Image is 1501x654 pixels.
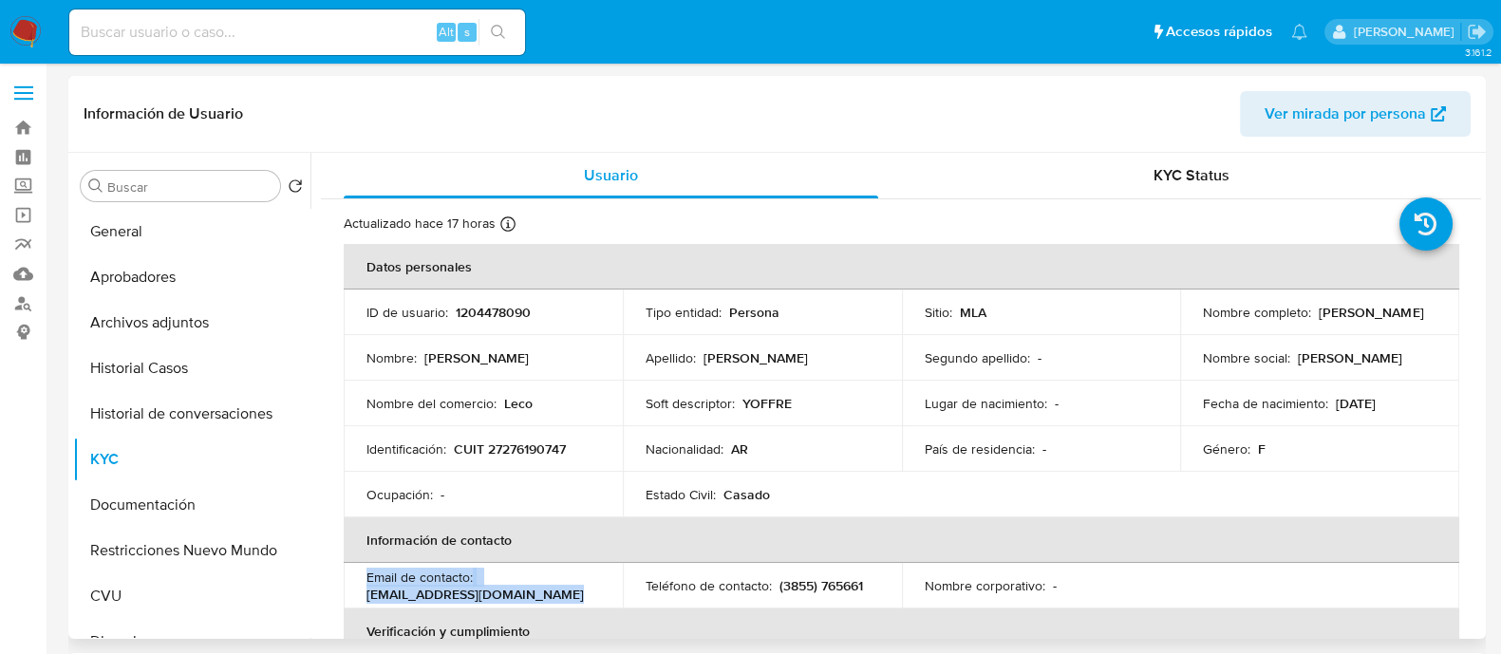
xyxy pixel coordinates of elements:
[729,304,779,321] p: Persona
[288,178,303,199] button: Volver al orden por defecto
[366,395,497,412] p: Nombre del comercio :
[464,23,470,41] span: s
[366,440,446,458] p: Identificación :
[73,391,310,437] button: Historial de conversaciones
[366,349,417,366] p: Nombre :
[73,437,310,482] button: KYC
[1298,349,1402,366] p: [PERSON_NAME]
[731,440,748,458] p: AR
[723,486,770,503] p: Casado
[742,395,792,412] p: YOFFRE
[925,440,1035,458] p: País de residencia :
[73,346,310,391] button: Historial Casos
[1240,91,1471,137] button: Ver mirada por persona
[1203,349,1290,366] p: Nombre social :
[1055,395,1059,412] p: -
[1166,22,1272,42] span: Accesos rápidos
[1203,395,1328,412] p: Fecha de nacimiento :
[69,20,525,45] input: Buscar usuario o caso...
[925,577,1045,594] p: Nombre corporativo :
[1265,91,1426,137] span: Ver mirada por persona
[646,349,696,366] p: Apellido :
[73,209,310,254] button: General
[439,23,454,41] span: Alt
[925,304,952,321] p: Sitio :
[424,349,529,366] p: [PERSON_NAME]
[344,215,496,233] p: Actualizado hace 17 horas
[646,440,723,458] p: Nacionalidad :
[779,577,863,594] p: (3855) 765661
[1353,23,1460,41] p: roxana.vasquez@mercadolibre.com
[73,528,310,573] button: Restricciones Nuevo Mundo
[366,569,473,586] p: Email de contacto :
[646,577,772,594] p: Teléfono de contacto :
[1042,440,1046,458] p: -
[478,19,517,46] button: search-icon
[584,164,638,186] span: Usuario
[107,178,272,196] input: Buscar
[1291,24,1307,40] a: Notificaciones
[925,349,1030,366] p: Segundo apellido :
[73,300,310,346] button: Archivos adjuntos
[88,178,103,194] button: Buscar
[366,486,433,503] p: Ocupación :
[73,254,310,300] button: Aprobadores
[1154,164,1229,186] span: KYC Status
[441,486,444,503] p: -
[646,304,722,321] p: Tipo entidad :
[1038,349,1041,366] p: -
[84,104,243,123] h1: Información de Usuario
[1203,304,1311,321] p: Nombre completo :
[73,482,310,528] button: Documentación
[1258,440,1266,458] p: F
[925,395,1047,412] p: Lugar de nacimiento :
[454,440,566,458] p: CUIT 27276190747
[646,486,716,503] p: Estado Civil :
[1203,440,1250,458] p: Género :
[344,608,1459,654] th: Verificación y cumplimiento
[704,349,808,366] p: [PERSON_NAME]
[344,517,1459,563] th: Información de contacto
[1319,304,1423,321] p: [PERSON_NAME]
[366,586,584,603] p: [EMAIL_ADDRESS][DOMAIN_NAME]
[1336,395,1376,412] p: [DATE]
[366,304,448,321] p: ID de usuario :
[73,573,310,619] button: CVU
[1053,577,1057,594] p: -
[960,304,986,321] p: MLA
[646,395,735,412] p: Soft descriptor :
[456,304,531,321] p: 1204478090
[1467,22,1487,42] a: Salir
[504,395,533,412] p: Leco
[344,244,1459,290] th: Datos personales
